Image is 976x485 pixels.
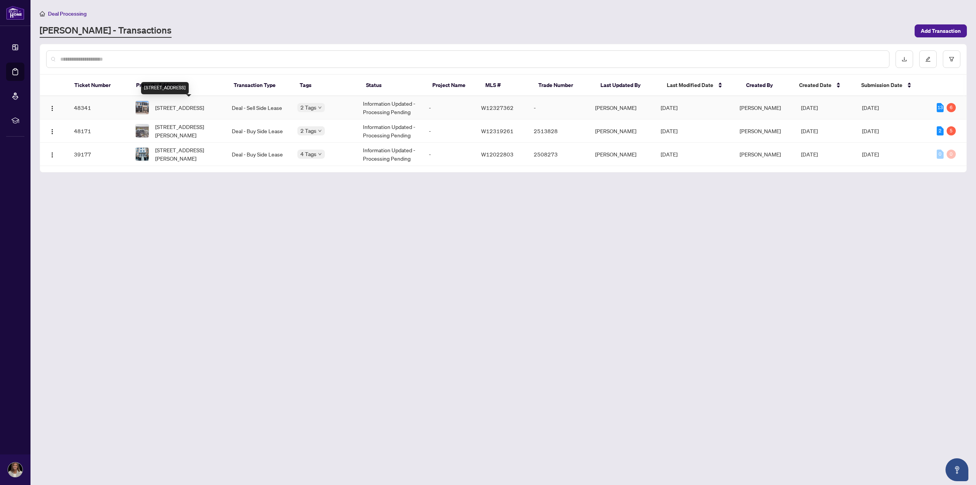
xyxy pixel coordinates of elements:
[856,96,930,119] td: [DATE]
[528,96,589,119] td: -
[594,75,661,96] th: Last Updated By
[136,101,149,114] img: thumbnail-img
[855,75,930,96] th: Submission Date
[318,129,322,133] span: down
[937,103,944,112] div: 13
[589,119,655,143] td: [PERSON_NAME]
[740,75,793,96] th: Created By
[48,10,87,17] span: Deal Processing
[943,50,960,68] button: filter
[228,75,294,96] th: Transaction Type
[357,96,422,119] td: Information Updated - Processing Pending
[423,143,475,166] td: -
[40,11,45,16] span: home
[68,119,129,143] td: 48171
[740,127,781,134] span: [PERSON_NAME]
[357,119,422,143] td: Information Updated - Processing Pending
[49,152,55,158] img: Logo
[479,75,532,96] th: MLS #
[856,119,930,143] td: [DATE]
[861,81,902,89] span: Submission Date
[423,96,475,119] td: -
[921,25,961,37] span: Add Transaction
[589,143,655,166] td: [PERSON_NAME]
[46,125,58,137] button: Logo
[661,151,677,158] span: [DATE]
[46,102,58,114] button: Logo
[426,75,479,96] th: Project Name
[300,103,316,112] span: 2 Tags
[667,81,713,89] span: Last Modified Date
[532,75,594,96] th: Trade Number
[481,151,514,158] span: W12022803
[902,56,907,62] span: download
[40,24,172,38] a: [PERSON_NAME] - Transactions
[141,82,189,94] div: [STREET_ADDRESS]
[589,96,655,119] td: [PERSON_NAME]
[925,56,931,62] span: edit
[947,150,956,159] div: 0
[919,50,937,68] button: edit
[8,462,22,477] img: Profile Icon
[318,106,322,110] span: down
[130,75,227,96] th: Property Address
[481,127,514,134] span: W12319261
[937,150,944,159] div: 0
[856,143,930,166] td: [DATE]
[423,119,475,143] td: -
[155,122,220,139] span: [STREET_ADDRESS][PERSON_NAME]
[226,96,291,119] td: Deal - Sell Side Lease
[46,148,58,160] button: Logo
[136,124,149,137] img: thumbnail-img
[68,143,129,166] td: 39177
[661,104,677,111] span: [DATE]
[799,81,832,89] span: Created Date
[226,119,291,143] td: Deal - Buy Side Lease
[896,50,913,68] button: download
[155,103,204,112] span: [STREET_ADDRESS]
[136,148,149,161] img: thumbnail-img
[801,151,818,158] span: [DATE]
[937,126,944,135] div: 2
[949,56,954,62] span: filter
[661,75,740,96] th: Last Modified Date
[318,152,322,156] span: down
[360,75,426,96] th: Status
[915,24,967,37] button: Add Transaction
[300,126,316,135] span: 2 Tags
[801,104,818,111] span: [DATE]
[6,6,24,20] img: logo
[661,127,677,134] span: [DATE]
[300,150,316,158] span: 4 Tags
[801,127,818,134] span: [DATE]
[49,105,55,111] img: Logo
[947,126,956,135] div: 5
[481,104,514,111] span: W12327362
[740,104,781,111] span: [PERSON_NAME]
[947,103,956,112] div: 6
[68,75,130,96] th: Ticket Number
[528,119,589,143] td: 2513828
[226,143,291,166] td: Deal - Buy Side Lease
[528,143,589,166] td: 2508273
[294,75,360,96] th: Tags
[740,151,781,158] span: [PERSON_NAME]
[945,458,968,481] button: Open asap
[49,129,55,135] img: Logo
[155,146,220,163] span: [STREET_ADDRESS][PERSON_NAME]
[357,143,422,166] td: Information Updated - Processing Pending
[793,75,855,96] th: Created Date
[68,96,129,119] td: 48341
